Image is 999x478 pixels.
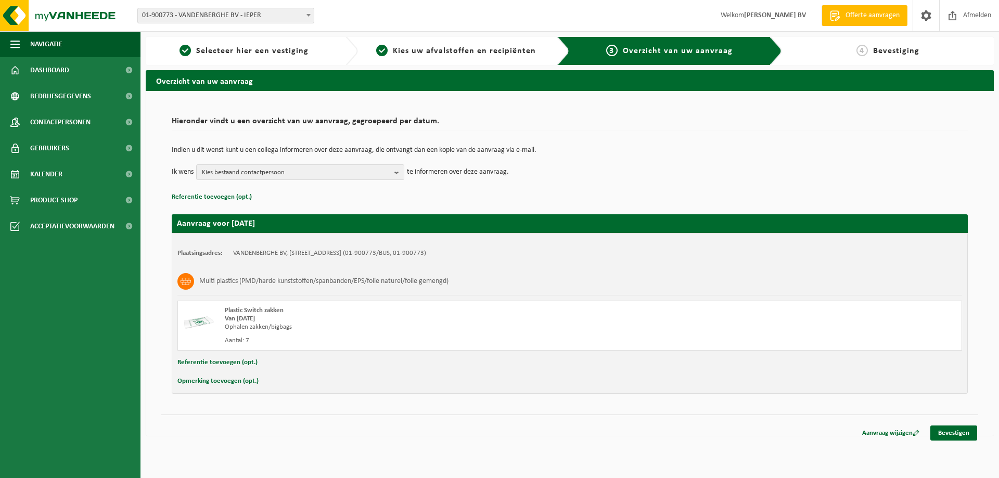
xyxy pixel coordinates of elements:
span: Product Shop [30,187,78,213]
span: Contactpersonen [30,109,91,135]
span: Dashboard [30,57,69,83]
span: Kalender [30,161,62,187]
button: Referentie toevoegen (opt.) [172,190,252,204]
span: Gebruikers [30,135,69,161]
p: Indien u dit wenst kunt u een collega informeren over deze aanvraag, die ontvangt dan een kopie v... [172,147,968,154]
span: Bevestiging [873,47,919,55]
strong: Aanvraag voor [DATE] [177,219,255,228]
a: Offerte aanvragen [822,5,907,26]
strong: Van [DATE] [225,315,255,322]
img: LP-SK-00500-LPE-16.png [183,306,214,338]
span: Plastic Switch zakken [225,307,284,314]
button: Referentie toevoegen (opt.) [177,356,258,369]
button: Opmerking toevoegen (opt.) [177,374,259,388]
strong: [PERSON_NAME] BV [744,11,806,19]
a: Bevestigen [930,425,977,441]
span: 01-900773 - VANDENBERGHE BV - IEPER [138,8,314,23]
span: Kies uw afvalstoffen en recipiënten [393,47,536,55]
span: Overzicht van uw aanvraag [623,47,733,55]
div: Aantal: 7 [225,337,611,345]
h2: Hieronder vindt u een overzicht van uw aanvraag, gegroepeerd per datum. [172,117,968,131]
span: Bedrijfsgegevens [30,83,91,109]
span: Offerte aanvragen [843,10,902,21]
span: 01-900773 - VANDENBERGHE BV - IEPER [137,8,314,23]
p: Ik wens [172,164,194,180]
td: VANDENBERGHE BV, [STREET_ADDRESS] (01-900773/BUS, 01-900773) [233,249,426,257]
h3: Multi plastics (PMD/harde kunststoffen/spanbanden/EPS/folie naturel/folie gemengd) [199,273,449,290]
a: Aanvraag wijzigen [854,425,927,441]
span: Selecteer hier een vestiging [196,47,309,55]
span: Acceptatievoorwaarden [30,213,114,239]
div: Ophalen zakken/bigbags [225,323,611,331]
span: 4 [856,45,868,56]
a: 1Selecteer hier een vestiging [151,45,337,57]
strong: Plaatsingsadres: [177,250,223,256]
p: te informeren over deze aanvraag. [407,164,509,180]
span: 2 [376,45,388,56]
button: Kies bestaand contactpersoon [196,164,404,180]
a: 2Kies uw afvalstoffen en recipiënten [363,45,549,57]
span: Kies bestaand contactpersoon [202,165,390,180]
span: 3 [606,45,618,56]
h2: Overzicht van uw aanvraag [146,70,994,91]
span: 1 [180,45,191,56]
span: Navigatie [30,31,62,57]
